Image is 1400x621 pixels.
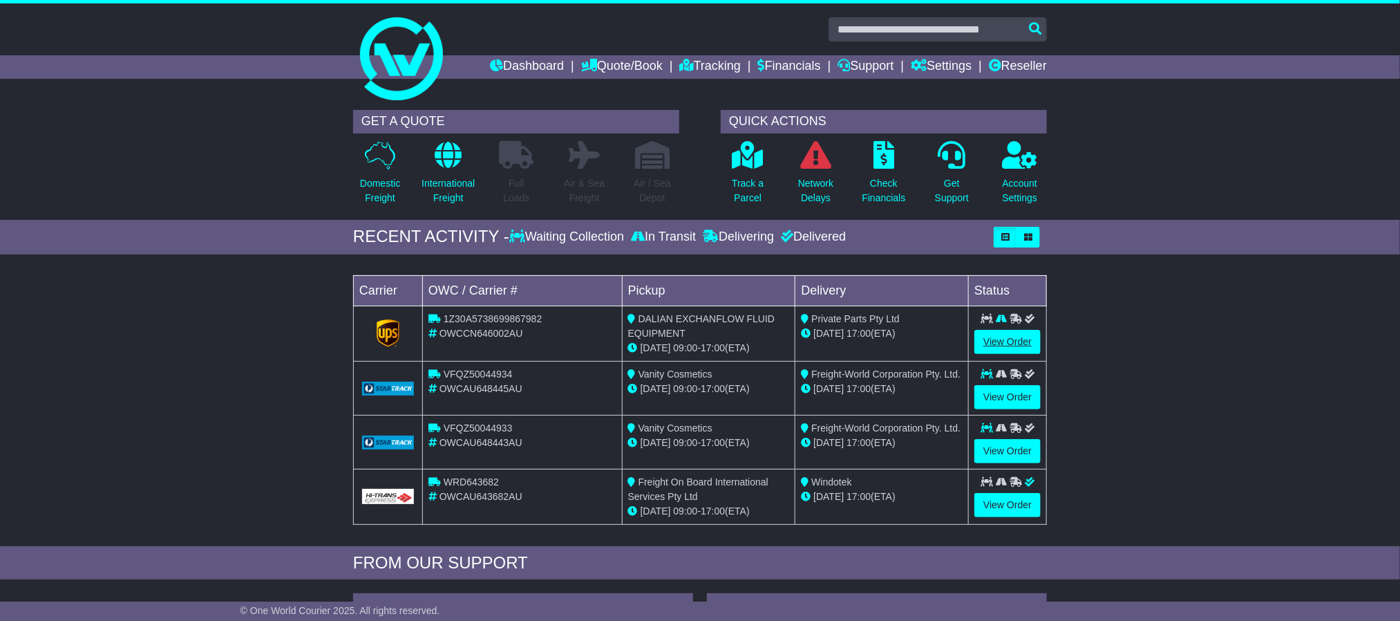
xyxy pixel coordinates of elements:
[360,176,400,205] p: Domestic Freight
[974,385,1041,409] a: View Order
[353,110,679,133] div: GET A QUOTE
[353,553,1047,573] div: FROM OUR SUPPORT
[627,230,699,245] div: In Transit
[969,275,1047,306] td: Status
[811,313,900,324] span: Private Parts Pty Ltd
[935,176,969,205] p: Get Support
[499,176,533,205] p: Full Loads
[801,326,963,341] div: (ETA)
[680,55,741,79] a: Tracking
[721,110,1047,133] div: QUICK ACTIONS
[758,55,821,79] a: Financials
[801,436,963,450] div: (ETA)
[974,330,1041,354] a: View Order
[777,230,846,245] div: Delivered
[509,230,627,245] div: Waiting Collection
[638,423,712,434] span: Vanity Cosmetics
[862,176,906,205] p: Check Financials
[490,55,564,79] a: Dashboard
[444,476,499,488] span: WRD643682
[989,55,1047,79] a: Reseller
[811,423,961,434] span: Freight-World Corporation Pty. Ltd.
[1002,140,1039,213] a: AccountSettings
[362,382,414,396] img: GetCarrierServiceLogo
[801,490,963,504] div: (ETA)
[701,437,725,448] span: 17:00
[444,423,513,434] span: VFQZ50044933
[581,55,663,79] a: Quote/Book
[641,437,671,448] span: [DATE]
[795,275,969,306] td: Delivery
[674,383,698,394] span: 09:00
[439,437,522,448] span: OWCAU648443AU
[638,369,712,380] span: Vanity Cosmetics
[862,140,907,213] a: CheckFinancials
[628,313,775,339] span: DALIAN EXCHANFLOW FLUID EQUIPMENT
[846,328,871,339] span: 17:00
[732,176,764,205] p: Track a Parcel
[641,506,671,517] span: [DATE]
[641,342,671,353] span: [DATE]
[628,504,790,519] div: - (ETA)
[974,439,1041,463] a: View Order
[439,328,523,339] span: OWCCN646002AU
[628,436,790,450] div: - (ETA)
[813,328,844,339] span: [DATE]
[634,176,671,205] p: Air / Sea Depot
[439,383,522,394] span: OWCAU648445AU
[353,227,509,247] div: RECENT ACTIVITY -
[731,140,764,213] a: Track aParcel
[422,176,475,205] p: International Freight
[811,369,961,380] span: Freight-World Corporation Pty. Ltd.
[846,491,871,502] span: 17:00
[699,230,777,245] div: Delivering
[846,437,871,448] span: 17:00
[911,55,972,79] a: Settings
[701,342,725,353] span: 17:00
[354,275,423,306] td: Carrier
[421,140,475,213] a: InternationalFreight
[674,506,698,517] span: 09:00
[622,275,795,306] td: Pickup
[439,491,522,502] span: OWCAU643682AU
[811,476,851,488] span: Windotek
[813,491,844,502] span: [DATE]
[362,436,414,449] img: GetCarrierServiceLogo
[423,275,623,306] td: OWC / Carrier #
[838,55,893,79] a: Support
[813,437,844,448] span: [DATE]
[362,489,414,504] img: GetCarrierServiceLogo
[674,437,698,448] span: 09:00
[674,342,698,353] span: 09:00
[628,341,790,355] div: - (ETA)
[240,605,440,616] span: © One World Courier 2025. All rights reserved.
[813,383,844,394] span: [DATE]
[797,140,834,213] a: NetworkDelays
[701,383,725,394] span: 17:00
[564,176,605,205] p: Air & Sea Freight
[801,382,963,396] div: (ETA)
[846,383,871,394] span: 17:00
[1003,176,1038,205] p: Account Settings
[641,383,671,394] span: [DATE]
[798,176,833,205] p: Network Delays
[701,506,725,517] span: 17:00
[934,140,969,213] a: GetSupport
[444,369,513,380] span: VFQZ50044934
[628,476,768,502] span: Freight On Board International Services Pty Ltd
[974,493,1041,517] a: View Order
[377,319,400,347] img: GetCarrierServiceLogo
[359,140,401,213] a: DomesticFreight
[444,313,542,324] span: 1Z30A5738699867982
[628,382,790,396] div: - (ETA)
